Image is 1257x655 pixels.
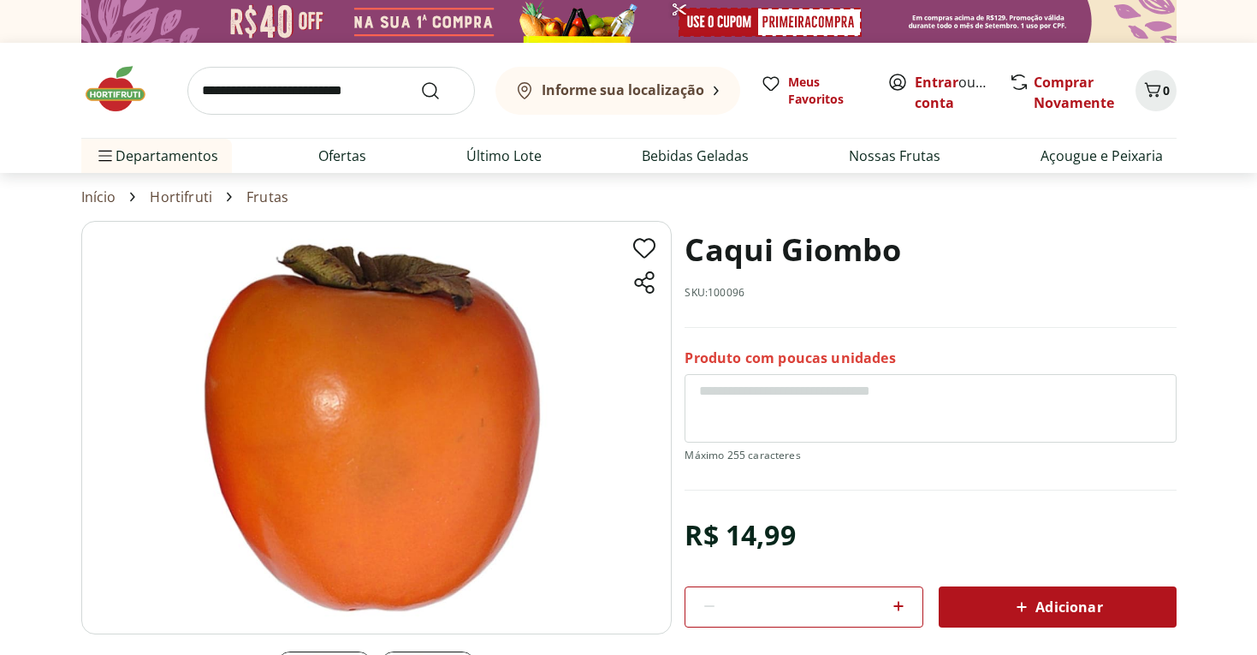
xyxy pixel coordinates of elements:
button: Adicionar [939,587,1177,628]
span: Meus Favoritos [788,74,867,108]
a: Entrar [915,73,958,92]
a: Açougue e Peixaria [1041,146,1163,166]
p: Produto com poucas unidades [685,348,895,367]
a: Hortifruti [150,189,212,205]
button: Submit Search [420,80,461,101]
img: Principal [81,221,672,634]
b: Informe sua localização [542,80,704,99]
button: Carrinho [1135,70,1177,111]
a: Nossas Frutas [849,146,940,166]
span: 0 [1163,82,1170,98]
div: R$ 14,99 [685,511,795,559]
input: search [187,67,475,115]
span: Departamentos [95,135,218,176]
a: Bebidas Geladas [642,146,749,166]
h1: Caqui Giombo [685,221,901,279]
a: Último Lote [466,146,542,166]
a: Frutas [246,189,288,205]
button: Menu [95,135,116,176]
button: Informe sua localização [495,67,740,115]
a: Início [81,189,116,205]
img: Hortifruti [81,63,167,115]
a: Ofertas [318,146,366,166]
p: SKU: 100096 [685,286,744,300]
a: Meus Favoritos [761,74,867,108]
span: Adicionar [1011,597,1102,617]
a: Comprar Novamente [1034,73,1114,112]
span: ou [915,72,991,113]
a: Criar conta [915,73,1009,112]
